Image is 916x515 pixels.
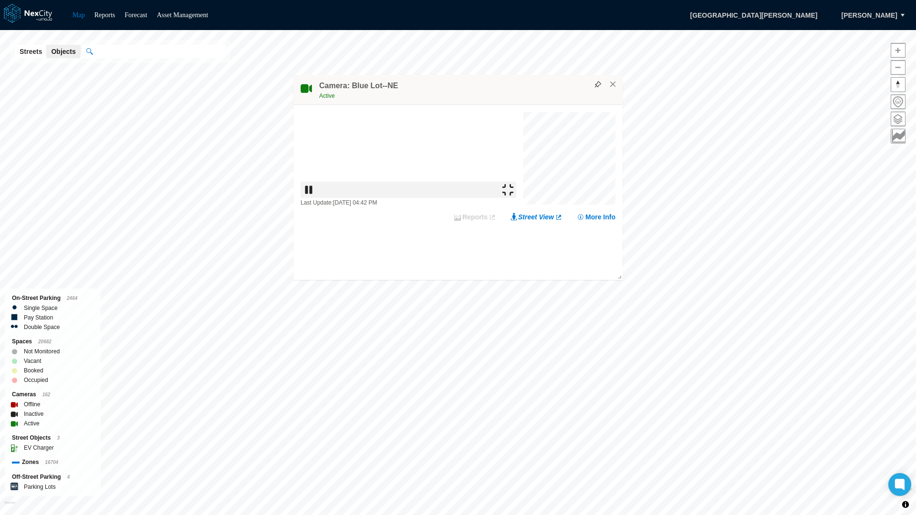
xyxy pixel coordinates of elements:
[125,11,147,19] a: Forecast
[891,94,906,109] button: Home
[24,356,41,366] label: Vacant
[67,296,77,301] span: 2464
[73,11,85,19] a: Map
[24,419,40,428] label: Active
[510,212,562,222] a: Street View
[24,443,54,453] label: EV Charger
[12,433,94,443] div: Street Objects
[680,7,827,23] span: [GEOGRAPHIC_DATA][PERSON_NAME]
[24,409,43,419] label: Inactive
[891,61,905,74] span: Zoom out
[12,293,94,303] div: On-Street Parking
[24,400,40,409] label: Offline
[301,112,516,198] img: video
[12,457,94,467] div: Zones
[594,81,601,88] img: svg%3e
[609,80,617,89] button: Close popup
[891,60,906,75] button: Zoom out
[67,474,70,480] span: 4
[45,460,58,465] span: 16704
[157,11,208,19] a: Asset Management
[46,45,80,58] button: Objects
[891,129,906,144] button: Key metrics
[24,322,60,332] label: Double Space
[832,7,907,23] button: [PERSON_NAME]
[900,499,911,510] button: Toggle attribution
[24,366,43,375] label: Booked
[24,375,48,385] label: Occupied
[523,112,616,205] canvas: Map
[12,472,94,482] div: Off-Street Parking
[94,11,115,19] a: Reports
[518,212,554,222] span: Street View
[891,43,905,57] span: Zoom in
[502,184,514,196] img: expand
[577,212,615,222] button: More Info
[891,77,906,92] button: Reset bearing to north
[891,43,906,58] button: Zoom in
[891,112,906,126] button: Layers management
[24,313,53,322] label: Pay Station
[12,337,94,347] div: Spaces
[891,78,905,92] span: Reset bearing to north
[12,390,94,400] div: Cameras
[20,47,42,56] span: Streets
[42,392,51,397] span: 162
[842,10,897,20] span: [PERSON_NAME]
[24,482,56,492] label: Parking Lots
[24,347,60,356] label: Not Monitored
[319,93,335,99] span: Active
[303,184,314,196] img: play
[903,499,908,510] span: Toggle attribution
[51,47,75,56] span: Objects
[38,339,52,344] span: 20682
[319,81,398,91] h4: Camera: Blue Lot--NE
[301,198,516,207] div: Last Update: [DATE] 04:42 PM
[15,45,47,58] button: Streets
[4,501,15,512] a: Mapbox homepage
[585,212,615,222] span: More Info
[57,435,60,441] span: 3
[24,303,58,313] label: Single Space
